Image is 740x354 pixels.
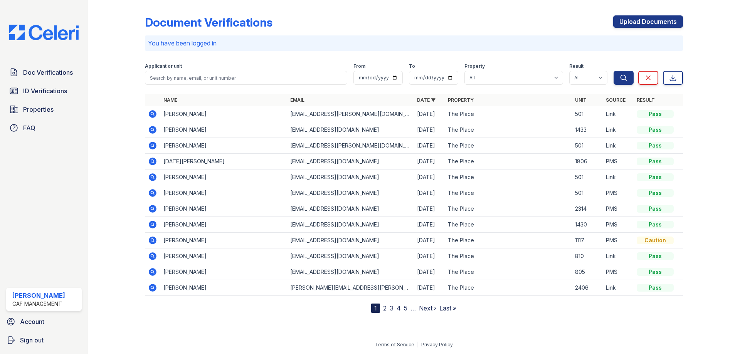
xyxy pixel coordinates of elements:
[160,169,287,185] td: [PERSON_NAME]
[445,169,572,185] td: The Place
[287,264,414,280] td: [EMAIL_ADDRESS][DOMAIN_NAME]
[287,185,414,201] td: [EMAIL_ADDRESS][DOMAIN_NAME]
[637,189,674,197] div: Pass
[417,342,419,347] div: |
[445,248,572,264] td: The Place
[145,15,272,29] div: Document Verifications
[6,83,82,99] a: ID Verifications
[6,120,82,136] a: FAQ
[637,237,674,244] div: Caution
[160,185,287,201] td: [PERSON_NAME]
[371,304,380,313] div: 1
[23,105,54,114] span: Properties
[603,169,634,185] td: Link
[390,304,394,312] a: 3
[23,86,67,96] span: ID Verifications
[417,97,436,103] a: Date ▼
[603,248,634,264] td: Link
[603,106,634,122] td: Link
[637,110,674,118] div: Pass
[287,233,414,248] td: [EMAIL_ADDRESS][DOMAIN_NAME]
[606,97,626,103] a: Source
[637,173,674,181] div: Pass
[613,15,683,28] a: Upload Documents
[637,142,674,149] div: Pass
[160,248,287,264] td: [PERSON_NAME]
[419,304,436,312] a: Next ›
[287,154,414,169] td: [EMAIL_ADDRESS][DOMAIN_NAME]
[383,304,387,312] a: 2
[603,217,634,233] td: PMS
[445,217,572,233] td: The Place
[445,106,572,122] td: The Place
[12,300,65,308] div: CAF Management
[421,342,453,347] a: Privacy Policy
[448,97,474,103] a: Property
[290,97,304,103] a: Email
[414,185,445,201] td: [DATE]
[414,154,445,169] td: [DATE]
[414,248,445,264] td: [DATE]
[445,185,572,201] td: The Place
[23,123,35,133] span: FAQ
[3,314,85,329] a: Account
[464,63,485,69] label: Property
[603,154,634,169] td: PMS
[414,106,445,122] td: [DATE]
[603,264,634,280] td: PMS
[572,122,603,138] td: 1433
[603,122,634,138] td: Link
[637,158,674,165] div: Pass
[572,169,603,185] td: 501
[397,304,401,312] a: 4
[414,280,445,296] td: [DATE]
[287,106,414,122] td: [EMAIL_ADDRESS][PERSON_NAME][DOMAIN_NAME]
[160,217,287,233] td: [PERSON_NAME]
[160,233,287,248] td: [PERSON_NAME]
[439,304,456,312] a: Last »
[445,280,572,296] td: The Place
[145,71,347,85] input: Search by name, email, or unit number
[414,138,445,154] td: [DATE]
[375,342,414,347] a: Terms of Service
[603,138,634,154] td: Link
[572,185,603,201] td: 501
[160,280,287,296] td: [PERSON_NAME]
[569,63,584,69] label: Result
[287,248,414,264] td: [EMAIL_ADDRESS][DOMAIN_NAME]
[603,233,634,248] td: PMS
[160,106,287,122] td: [PERSON_NAME]
[409,63,415,69] label: To
[160,154,287,169] td: [DATE][PERSON_NAME]
[575,97,587,103] a: Unit
[353,63,365,69] label: From
[160,264,287,280] td: [PERSON_NAME]
[572,138,603,154] td: 501
[637,252,674,260] div: Pass
[287,280,414,296] td: [PERSON_NAME][EMAIL_ADDRESS][PERSON_NAME][DOMAIN_NAME]
[12,291,65,300] div: [PERSON_NAME]
[3,332,85,348] a: Sign out
[572,154,603,169] td: 1806
[603,185,634,201] td: PMS
[160,122,287,138] td: [PERSON_NAME]
[572,217,603,233] td: 1430
[414,217,445,233] td: [DATE]
[414,169,445,185] td: [DATE]
[160,201,287,217] td: [PERSON_NAME]
[445,201,572,217] td: The Place
[287,122,414,138] td: [EMAIL_ADDRESS][DOMAIN_NAME]
[6,102,82,117] a: Properties
[287,138,414,154] td: [EMAIL_ADDRESS][PERSON_NAME][DOMAIN_NAME]
[414,122,445,138] td: [DATE]
[572,106,603,122] td: 501
[445,154,572,169] td: The Place
[160,138,287,154] td: [PERSON_NAME]
[445,122,572,138] td: The Place
[287,169,414,185] td: [EMAIL_ADDRESS][DOMAIN_NAME]
[23,68,73,77] span: Doc Verifications
[603,280,634,296] td: Link
[145,63,182,69] label: Applicant or unit
[287,201,414,217] td: [EMAIL_ADDRESS][DOMAIN_NAME]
